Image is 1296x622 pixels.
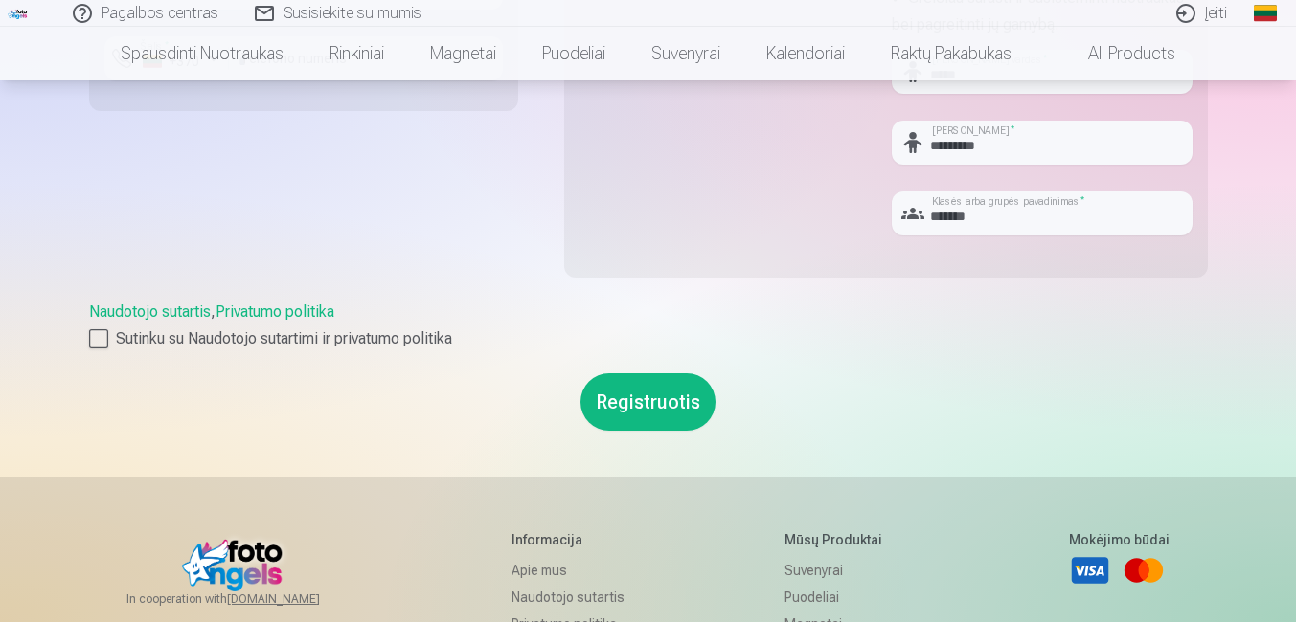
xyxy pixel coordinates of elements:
a: All products [1035,27,1198,80]
button: Registruotis [580,373,716,431]
a: Magnetai [407,27,519,80]
a: Puodeliai [784,584,923,611]
span: In cooperation with [126,591,366,607]
a: [DOMAIN_NAME] [227,591,366,607]
a: Mastercard [1123,549,1165,591]
a: Privatumo politika [216,302,334,321]
a: Visa [1069,549,1111,591]
a: Rinkiniai [307,27,407,80]
a: Apie mus [512,557,639,584]
a: Naudotojo sutartis [89,302,211,321]
h5: Mokėjimo būdai [1069,530,1170,549]
a: Suvenyrai [628,27,743,80]
label: Sutinku su Naudotojo sutartimi ir privatumo politika [89,327,1208,350]
a: Raktų pakabukas [868,27,1035,80]
img: /fa2 [8,8,29,19]
a: Kalendoriai [743,27,868,80]
h5: Mūsų produktai [784,530,923,549]
h5: Informacija [512,530,639,549]
div: , [89,300,1208,350]
a: Spausdinti nuotraukas [98,27,307,80]
a: Suvenyrai [784,557,923,584]
a: Puodeliai [519,27,628,80]
a: Naudotojo sutartis [512,584,639,611]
